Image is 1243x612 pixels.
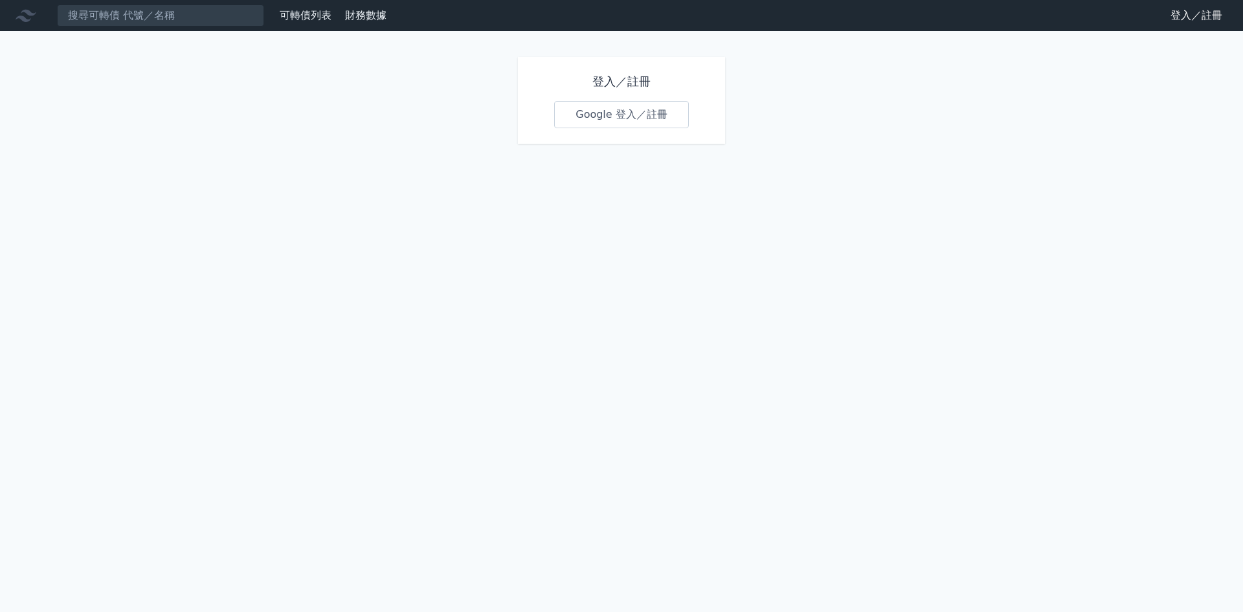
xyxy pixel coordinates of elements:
[57,5,264,27] input: 搜尋可轉債 代號／名稱
[554,101,689,128] a: Google 登入／註冊
[280,9,331,21] a: 可轉債列表
[345,9,386,21] a: 財務數據
[1160,5,1233,26] a: 登入／註冊
[554,73,689,91] h1: 登入／註冊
